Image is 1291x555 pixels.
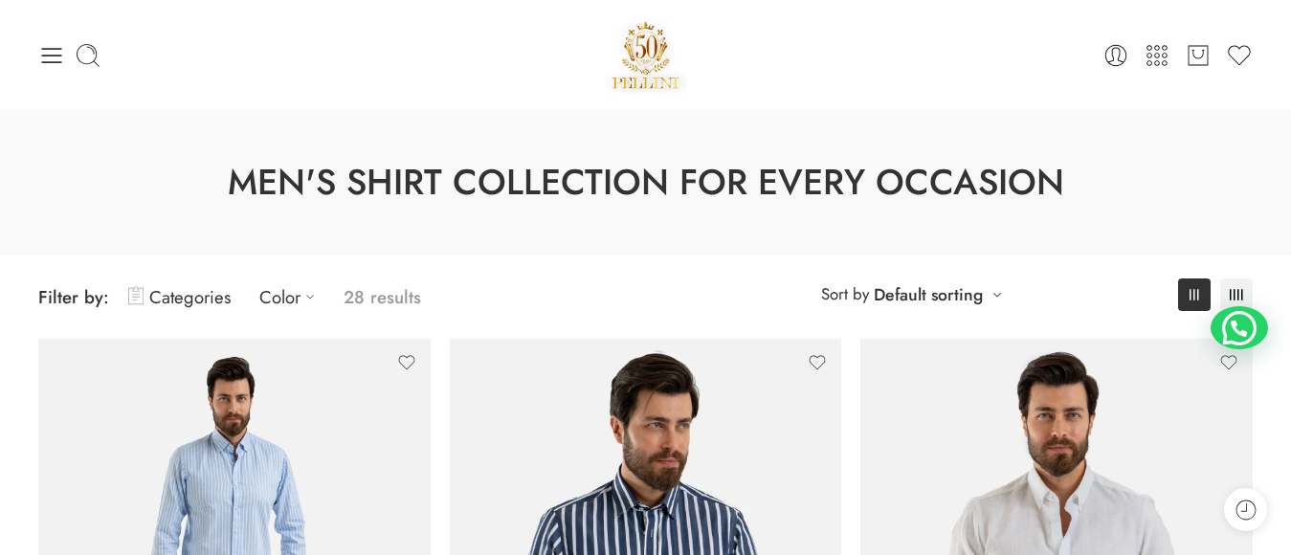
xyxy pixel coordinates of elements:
[821,278,869,310] span: Sort by
[1226,42,1253,69] a: Wishlist
[259,275,324,320] a: Color
[605,14,687,96] a: Pellini -
[1102,42,1129,69] a: Login / Register
[874,281,983,308] a: Default sorting
[1185,42,1212,69] a: Cart
[344,275,421,320] p: 28 results
[48,158,1243,208] h1: Men's Shirt Collection for Every Occasion
[38,284,109,310] span: Filter by:
[605,14,687,96] img: Pellini
[128,275,231,320] a: Categories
